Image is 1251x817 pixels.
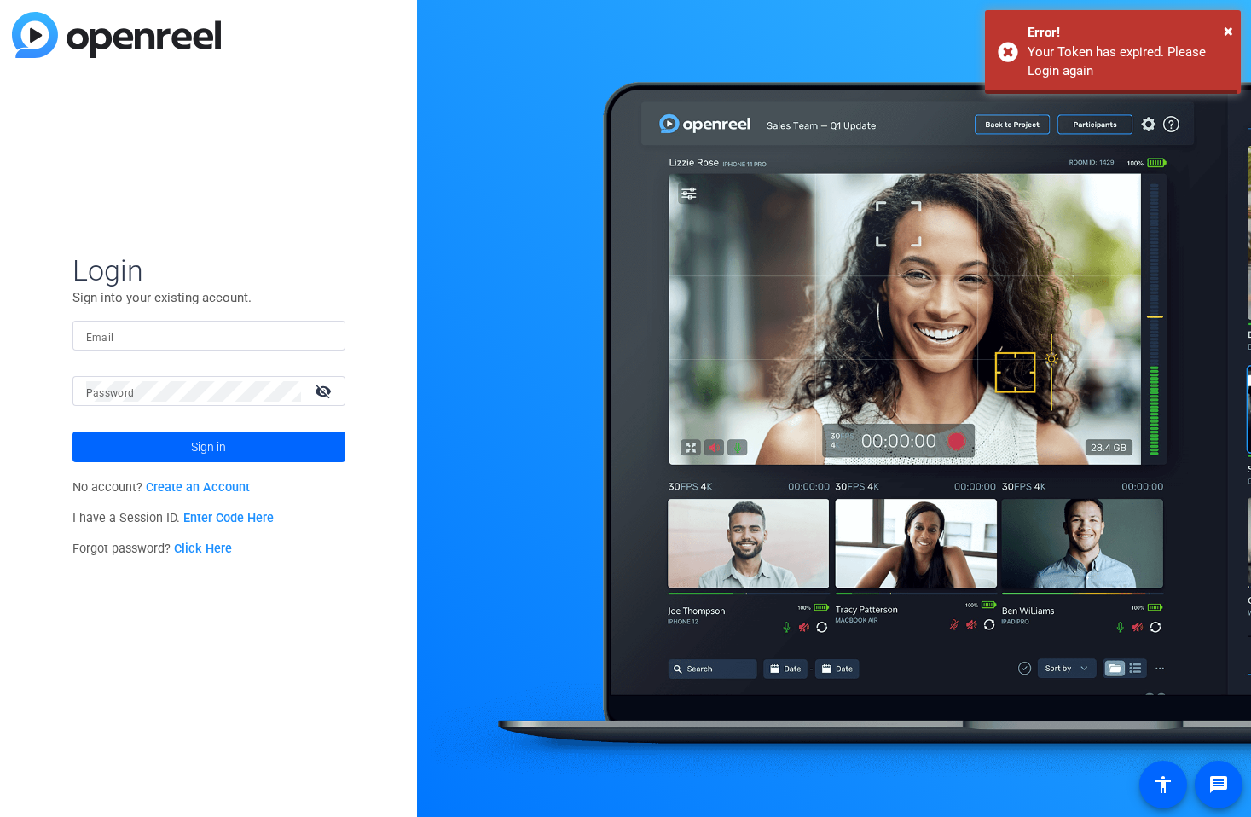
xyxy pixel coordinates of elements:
[1208,774,1229,795] mat-icon: message
[12,12,221,58] img: blue-gradient.svg
[72,511,275,525] span: I have a Session ID.
[86,387,135,399] mat-label: Password
[72,480,251,495] span: No account?
[183,511,274,525] a: Enter Code Here
[191,426,226,468] span: Sign in
[1224,20,1233,41] span: ×
[1224,18,1233,43] button: Close
[72,252,345,288] span: Login
[86,326,332,346] input: Enter Email Address
[1153,774,1173,795] mat-icon: accessibility
[146,480,250,495] a: Create an Account
[72,432,345,462] button: Sign in
[72,542,233,556] span: Forgot password?
[86,332,114,344] mat-label: Email
[72,288,345,307] p: Sign into your existing account.
[1028,43,1228,81] div: Your Token has expired. Please Login again
[304,379,345,403] mat-icon: visibility_off
[1028,23,1228,43] div: Error!
[174,542,232,556] a: Click Here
